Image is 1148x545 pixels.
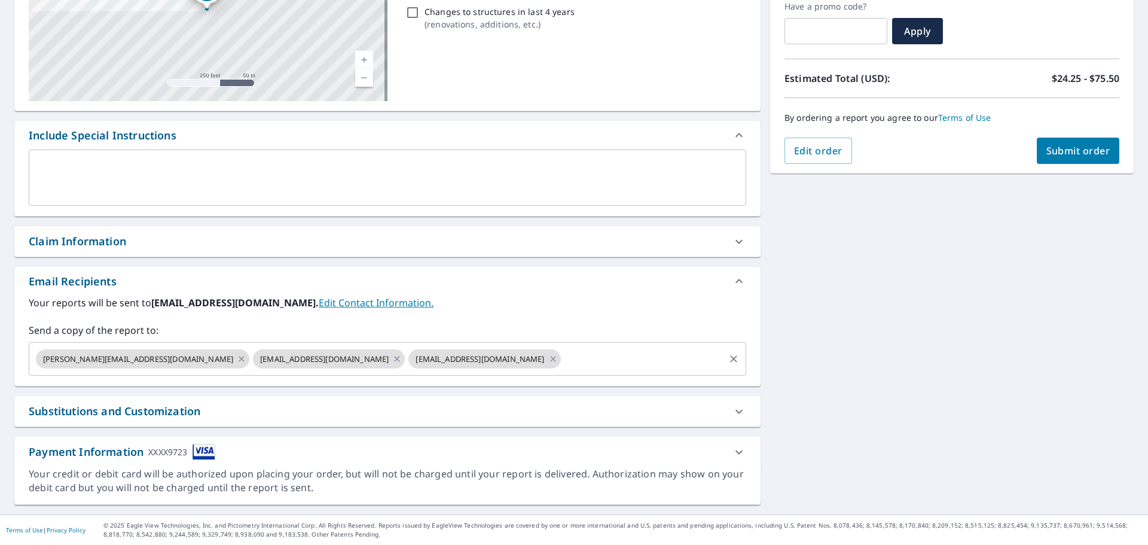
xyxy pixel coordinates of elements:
[29,444,215,460] div: Payment Information
[14,121,761,150] div: Include Special Instructions
[36,349,249,369] div: [PERSON_NAME][EMAIL_ADDRESS][DOMAIN_NAME]
[784,71,952,86] p: Estimated Total (USD):
[193,444,215,460] img: cardImage
[29,233,126,249] div: Claim Information
[14,226,761,257] div: Claim Information
[425,5,575,18] p: Changes to structures in last 4 years
[151,296,319,309] b: [EMAIL_ADDRESS][DOMAIN_NAME].
[6,526,43,534] a: Terms of Use
[408,349,560,369] div: [EMAIL_ADDRESS][DOMAIN_NAME]
[29,323,746,337] label: Send a copy of the report to:
[29,273,117,290] div: Email Recipients
[148,444,187,460] div: XXXX9723
[253,349,405,369] div: [EMAIL_ADDRESS][DOMAIN_NAME]
[36,354,240,365] span: [PERSON_NAME][EMAIL_ADDRESS][DOMAIN_NAME]
[47,526,86,534] a: Privacy Policy
[902,25,933,38] span: Apply
[1046,144,1110,157] span: Submit order
[14,267,761,296] div: Email Recipients
[1052,71,1119,86] p: $24.25 - $75.50
[103,521,1142,539] p: © 2025 Eagle View Technologies, Inc. and Pictometry International Corp. All Rights Reserved. Repo...
[784,1,887,12] label: Have a promo code?
[938,112,991,123] a: Terms of Use
[29,127,176,144] div: Include Special Instructions
[794,144,842,157] span: Edit order
[319,296,433,309] a: EditContactInfo
[6,526,86,534] p: |
[14,396,761,427] div: Substitutions and Customization
[425,18,575,31] p: ( renovations, additions, etc. )
[253,354,396,365] span: [EMAIL_ADDRESS][DOMAIN_NAME]
[725,351,742,367] button: Clear
[784,112,1119,123] p: By ordering a report you agree to our
[14,437,761,467] div: Payment InformationXXXX9723cardImage
[29,467,746,495] div: Your credit or debit card will be authorized upon placing your order, but will not be charged unt...
[408,354,551,365] span: [EMAIL_ADDRESS][DOMAIN_NAME]
[892,18,943,44] button: Apply
[29,403,200,419] div: Substitutions and Customization
[784,138,852,164] button: Edit order
[355,69,373,87] a: Current Level 17, Zoom Out
[355,51,373,69] a: Current Level 17, Zoom In
[1037,138,1120,164] button: Submit order
[29,296,746,310] label: Your reports will be sent to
